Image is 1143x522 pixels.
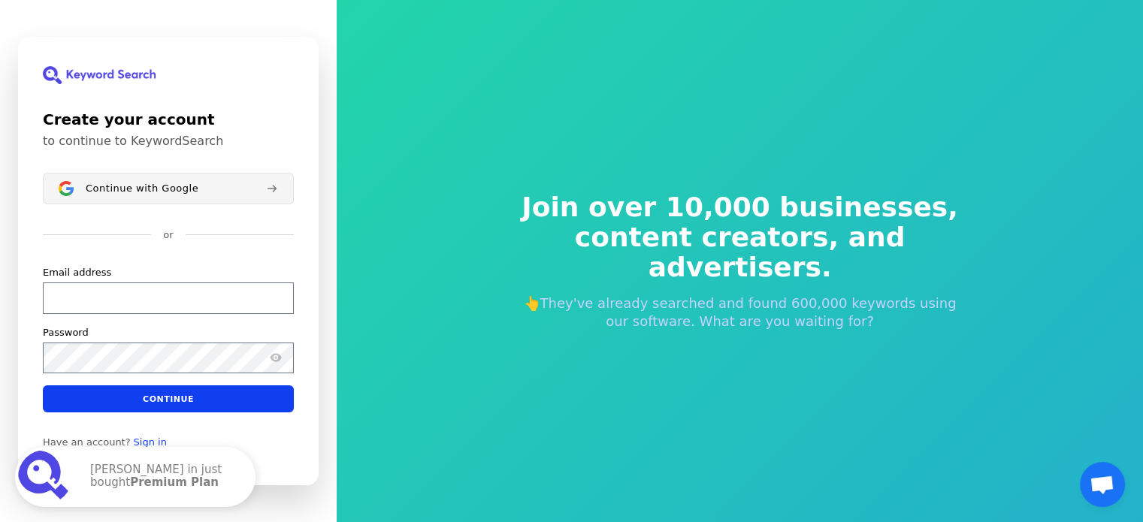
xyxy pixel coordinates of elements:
[43,266,111,279] label: Email address
[512,192,969,222] span: Join over 10,000 businesses,
[163,228,173,242] p: or
[1080,462,1125,507] div: Open chat
[43,108,294,131] h1: Create your account
[43,134,294,149] p: to continue to KeywordSearch
[59,181,74,196] img: Sign in with Google
[43,173,294,204] button: Sign in with GoogleContinue with Google
[90,463,240,490] p: [PERSON_NAME] in just bought
[512,294,969,330] p: 👆They've already searched and found 600,000 keywords using our software. What are you waiting for?
[130,475,219,489] strong: Premium Plan
[43,326,89,339] label: Password
[43,385,294,412] button: Continue
[512,222,969,282] span: content creators, and advertisers.
[267,349,285,367] button: Show password
[134,436,167,448] a: Sign in
[43,66,156,84] img: KeywordSearch
[18,450,72,504] img: Premium Plan
[86,183,198,195] span: Continue with Google
[43,436,131,448] span: Have an account?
